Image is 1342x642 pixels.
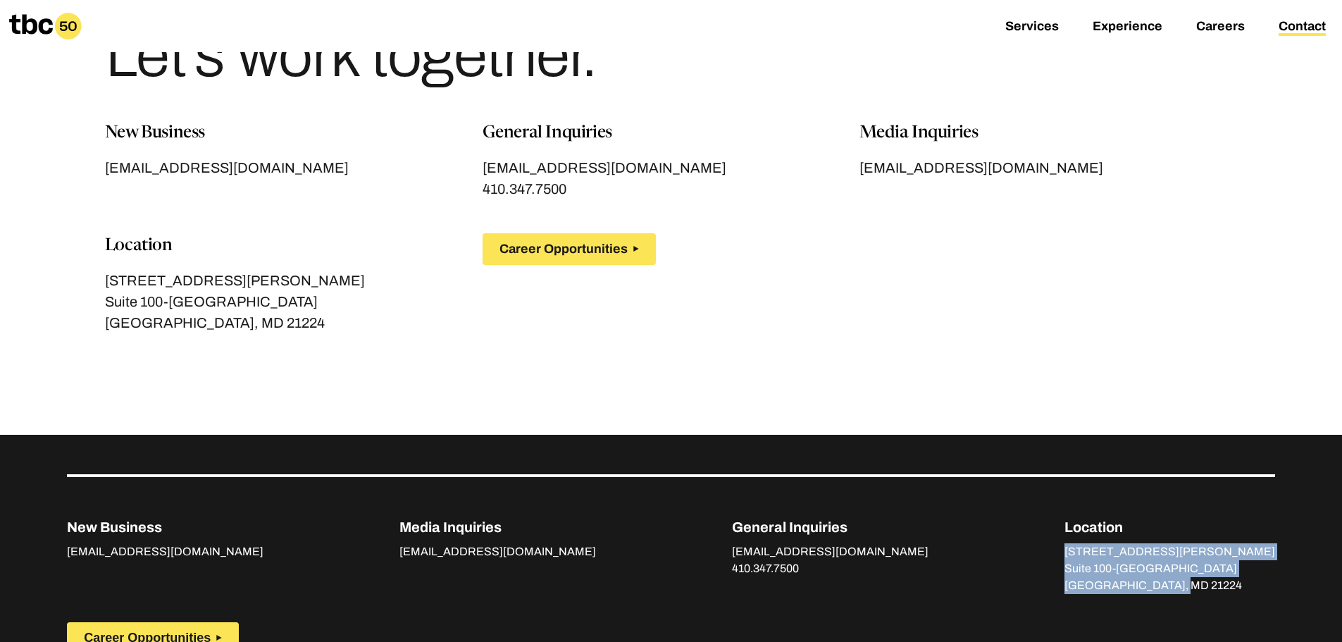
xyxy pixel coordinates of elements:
[859,160,1103,178] span: [EMAIL_ADDRESS][DOMAIN_NAME]
[105,270,483,291] p: [STREET_ADDRESS][PERSON_NAME]
[483,160,726,178] span: [EMAIL_ADDRESS][DOMAIN_NAME]
[483,178,566,199] a: 410.347.7500
[399,517,596,538] p: Media Inquiries
[1064,517,1275,538] p: Location
[483,233,656,265] button: Career Opportunities
[483,157,860,178] a: [EMAIL_ADDRESS][DOMAIN_NAME]
[67,517,263,538] p: New Business
[105,312,483,333] p: [GEOGRAPHIC_DATA], MD 21224
[105,160,349,178] span: [EMAIL_ADDRESS][DOMAIN_NAME]
[859,157,1237,178] a: [EMAIL_ADDRESS][DOMAIN_NAME]
[67,545,263,561] a: [EMAIL_ADDRESS][DOMAIN_NAME]
[859,121,1237,146] p: Media Inquiries
[105,25,597,87] h1: Let’s work together.
[732,545,928,561] a: [EMAIL_ADDRESS][DOMAIN_NAME]
[1196,19,1245,36] a: Careers
[1064,543,1275,560] p: [STREET_ADDRESS][PERSON_NAME]
[1005,19,1059,36] a: Services
[1064,577,1275,594] p: [GEOGRAPHIC_DATA], MD 21224
[105,233,483,259] p: Location
[732,517,928,538] p: General Inquiries
[399,545,596,561] a: [EMAIL_ADDRESS][DOMAIN_NAME]
[483,121,860,146] p: General Inquiries
[1279,19,1326,36] a: Contact
[1064,560,1275,577] p: Suite 100-[GEOGRAPHIC_DATA]
[732,562,799,578] a: 410.347.7500
[105,157,483,178] a: [EMAIL_ADDRESS][DOMAIN_NAME]
[105,291,483,312] p: Suite 100-[GEOGRAPHIC_DATA]
[483,181,566,199] span: 410.347.7500
[499,242,628,257] span: Career Opportunities
[1093,19,1162,36] a: Experience
[105,121,483,146] p: New Business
